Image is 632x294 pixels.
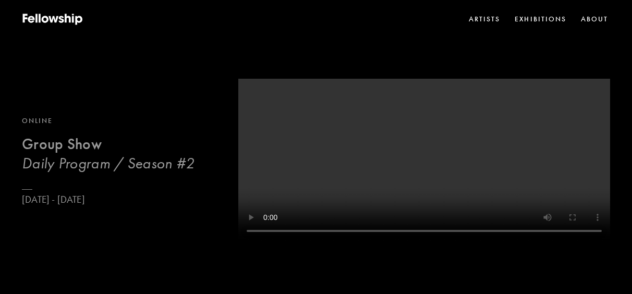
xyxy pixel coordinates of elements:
[513,11,568,27] a: Exhibitions
[22,115,195,126] div: Online
[579,11,610,27] a: About
[22,193,195,206] p: [DATE] - [DATE]
[22,134,102,153] b: Group Show
[22,154,195,173] h3: Daily Program / Season #2
[467,11,502,27] a: Artists
[22,115,195,206] a: OnlineGroup ShowDaily Program / Season #2[DATE] - [DATE]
